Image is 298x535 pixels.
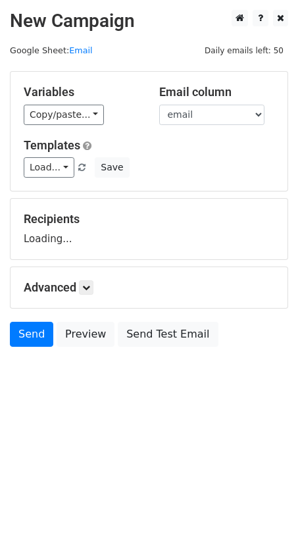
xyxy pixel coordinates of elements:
a: Templates [24,138,80,152]
h5: Advanced [24,280,274,295]
h5: Email column [159,85,275,99]
h5: Variables [24,85,139,99]
a: Email [69,45,92,55]
a: Load... [24,157,74,178]
a: Send Test Email [118,322,218,347]
a: Copy/paste... [24,105,104,125]
a: Daily emails left: 50 [200,45,288,55]
a: Preview [57,322,114,347]
div: Loading... [24,212,274,246]
span: Daily emails left: 50 [200,43,288,58]
h5: Recipients [24,212,274,226]
h2: New Campaign [10,10,288,32]
small: Google Sheet: [10,45,93,55]
button: Save [95,157,129,178]
a: Send [10,322,53,347]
